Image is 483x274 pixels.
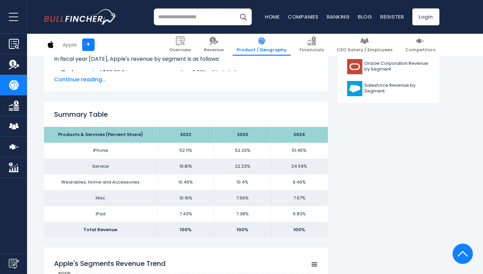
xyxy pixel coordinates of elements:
a: CEO Salary / Employees [333,34,396,56]
th: 2024 [271,127,328,143]
td: 7.43% [158,206,214,222]
td: Wearables, Home and Accessories [44,174,158,190]
td: Mac [44,190,158,206]
a: Oracle Corporation Revenue by Segment [343,57,434,76]
td: 22.23% [214,159,271,174]
td: Service [44,159,158,174]
span: Continue reading... [54,76,318,84]
span: Financials [299,47,324,53]
td: 100% [271,222,328,238]
span: CEO Salary / Employees [337,47,392,53]
td: 10.19% [158,190,214,206]
span: Overview [169,47,191,53]
td: 24.59% [271,159,328,174]
td: 51.45% [271,143,328,159]
td: 9.46% [271,174,328,190]
a: Salesforce Revenue by Segment [343,79,434,98]
th: 2022 [158,127,214,143]
img: AAPL logo [44,38,57,51]
td: 6.83% [271,206,328,222]
a: Go to homepage [44,9,117,25]
td: 100% [158,222,214,238]
span: Oracle Corporation Revenue by Segment [364,61,430,72]
a: Companies [288,13,319,20]
th: 2023 [214,127,271,143]
a: Overview [165,34,195,56]
img: ORCL logo [347,59,362,74]
a: Register [380,13,404,20]
a: Ranking [327,13,350,20]
a: Login [412,8,439,25]
span: Competitors [405,47,435,53]
button: Search [235,8,252,25]
b: iPad [61,68,73,76]
li: generated $26.69 B in revenue, representing 6.83% of its total revenue. [54,68,318,77]
span: Revenue [204,47,224,53]
h2: Summary Table [54,109,318,119]
td: 19.81% [158,159,214,174]
div: Apple [63,41,77,49]
span: Product / Geography [237,47,287,53]
td: 52.11% [158,143,214,159]
td: 100% [214,222,271,238]
a: Revenue [200,34,228,56]
a: + [82,38,95,51]
tspan: Apple's Segments Revenue Trend [54,259,166,268]
a: Product / Geography [233,34,291,56]
a: Financials [295,34,328,56]
td: 7.38% [214,206,271,222]
p: In fiscal year [DATE], Apple's revenue by segment is as follows: [54,55,318,63]
td: iPad [44,206,158,222]
td: Total Revenue [44,222,158,238]
td: 7.66% [214,190,271,206]
span: Salesforce Revenue by Segment [364,83,430,94]
img: CRM logo [347,81,362,96]
td: 7.67% [271,190,328,206]
a: Home [265,13,280,20]
td: 52.33% [214,143,271,159]
a: Competitors [401,34,439,56]
td: 10.4% [214,174,271,190]
a: Blog [358,13,372,20]
td: 10.46% [158,174,214,190]
img: bullfincher logo [44,9,117,25]
td: iPhone [44,143,158,159]
th: Products & Services (Percent Share) [44,127,158,143]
